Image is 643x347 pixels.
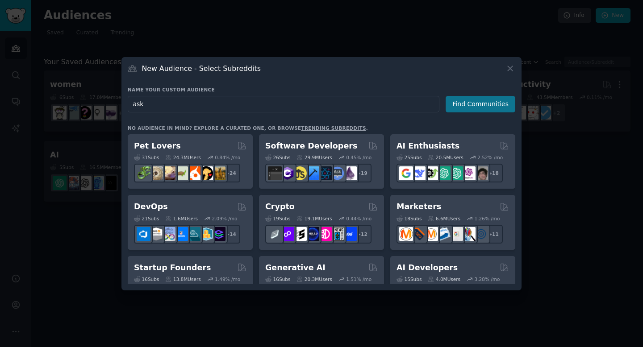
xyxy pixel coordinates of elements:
img: csharp [280,166,294,180]
img: ethstaker [293,227,307,241]
button: Find Communities [446,96,515,112]
h2: Generative AI [265,262,326,273]
img: chatgpt_prompts_ [449,166,463,180]
div: 19 Sub s [265,215,290,222]
div: + 11 [484,225,503,244]
img: googleads [449,227,463,241]
div: 20.3M Users [296,276,332,282]
img: GoogleGeminiAI [399,166,413,180]
img: cockatiel [187,166,200,180]
img: azuredevops [137,227,150,241]
img: MarketingResearch [462,227,476,241]
img: turtle [174,166,188,180]
div: 16 Sub s [134,276,159,282]
img: reactnative [318,166,332,180]
div: 16 Sub s [265,276,290,282]
img: ballpython [149,166,163,180]
img: OpenAIDev [462,166,476,180]
img: iOSProgramming [305,166,319,180]
h2: AI Developers [397,262,458,273]
div: 21 Sub s [134,215,159,222]
div: 25 Sub s [397,154,422,161]
div: + 12 [353,225,372,244]
div: 0.45 % /mo [346,154,372,161]
img: defiblockchain [318,227,332,241]
h2: Startup Founders [134,262,211,273]
div: 1.26 % /mo [475,215,500,222]
div: 2.09 % /mo [212,215,238,222]
h2: Pet Lovers [134,140,181,152]
img: herpetology [137,166,150,180]
div: + 19 [353,164,372,182]
div: 15 Sub s [397,276,422,282]
div: 0.84 % /mo [215,154,240,161]
img: AskMarketing [424,227,438,241]
img: chatgpt_promptDesign [437,166,451,180]
div: 24.3M Users [165,154,200,161]
h2: Crypto [265,201,295,212]
div: No audience in mind? Explore a curated one, or browse . [128,125,368,131]
img: bigseo [412,227,426,241]
div: 0.44 % /mo [346,215,372,222]
div: 13.8M Users [165,276,200,282]
img: platformengineering [187,227,200,241]
img: PetAdvice [199,166,213,180]
h3: New Audience - Select Subreddits [142,64,261,73]
h3: Name your custom audience [128,87,515,93]
img: DevOpsLinks [174,227,188,241]
img: learnjavascript [293,166,307,180]
div: 29.9M Users [296,154,332,161]
div: 1.49 % /mo [215,276,240,282]
img: OnlineMarketing [474,227,488,241]
img: Docker_DevOps [162,227,175,241]
div: 6.6M Users [428,215,460,222]
img: CryptoNews [330,227,344,241]
img: Emailmarketing [437,227,451,241]
div: 1.6M Users [165,215,198,222]
div: + 18 [484,164,503,182]
img: AskComputerScience [330,166,344,180]
div: 1.51 % /mo [346,276,372,282]
div: 2.52 % /mo [477,154,503,161]
img: ArtificalIntelligence [474,166,488,180]
input: Pick a short name, like "Digital Marketers" or "Movie-Goers" [128,96,439,112]
img: PlatformEngineers [212,227,225,241]
h2: DevOps [134,201,168,212]
img: leopardgeckos [162,166,175,180]
img: software [268,166,282,180]
a: trending subreddits [301,125,366,131]
div: 4.0M Users [428,276,460,282]
div: + 14 [221,225,240,244]
div: 3.28 % /mo [475,276,500,282]
img: defi_ [343,227,357,241]
div: + 24 [221,164,240,182]
img: ethfinance [268,227,282,241]
div: 18 Sub s [397,215,422,222]
div: 19.1M Users [296,215,332,222]
img: aws_cdk [199,227,213,241]
img: DeepSeek [412,166,426,180]
img: AWS_Certified_Experts [149,227,163,241]
img: elixir [343,166,357,180]
h2: Software Developers [265,140,357,152]
div: 20.5M Users [428,154,463,161]
img: dogbreed [212,166,225,180]
img: web3 [305,227,319,241]
h2: Marketers [397,201,441,212]
div: 26 Sub s [265,154,290,161]
div: 31 Sub s [134,154,159,161]
img: content_marketing [399,227,413,241]
img: AItoolsCatalog [424,166,438,180]
img: 0xPolygon [280,227,294,241]
h2: AI Enthusiasts [397,140,459,152]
